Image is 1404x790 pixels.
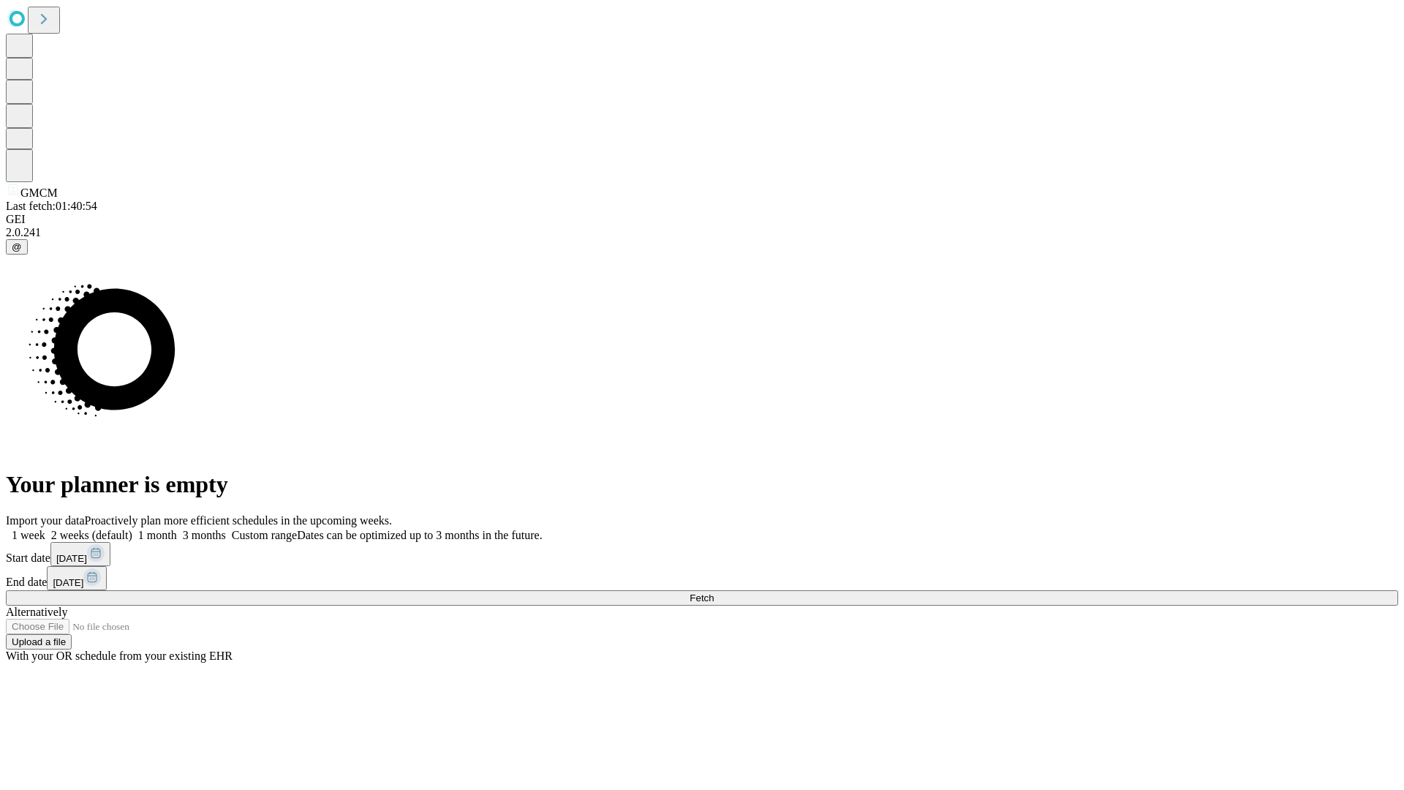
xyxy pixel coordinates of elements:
[6,650,233,662] span: With your OR schedule from your existing EHR
[6,634,72,650] button: Upload a file
[51,529,132,541] span: 2 weeks (default)
[85,514,392,527] span: Proactively plan more efficient schedules in the upcoming weeks.
[47,566,107,590] button: [DATE]
[6,566,1398,590] div: End date
[6,239,28,255] button: @
[6,590,1398,606] button: Fetch
[690,592,714,603] span: Fetch
[138,529,177,541] span: 1 month
[20,187,58,199] span: GMCM
[6,200,97,212] span: Last fetch: 01:40:54
[183,529,226,541] span: 3 months
[232,529,297,541] span: Custom range
[297,529,542,541] span: Dates can be optimized up to 3 months in the future.
[12,529,45,541] span: 1 week
[53,577,83,588] span: [DATE]
[6,542,1398,566] div: Start date
[56,553,87,564] span: [DATE]
[6,226,1398,239] div: 2.0.241
[12,241,22,252] span: @
[6,606,67,618] span: Alternatively
[6,514,85,527] span: Import your data
[6,471,1398,498] h1: Your planner is empty
[6,213,1398,226] div: GEI
[50,542,110,566] button: [DATE]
